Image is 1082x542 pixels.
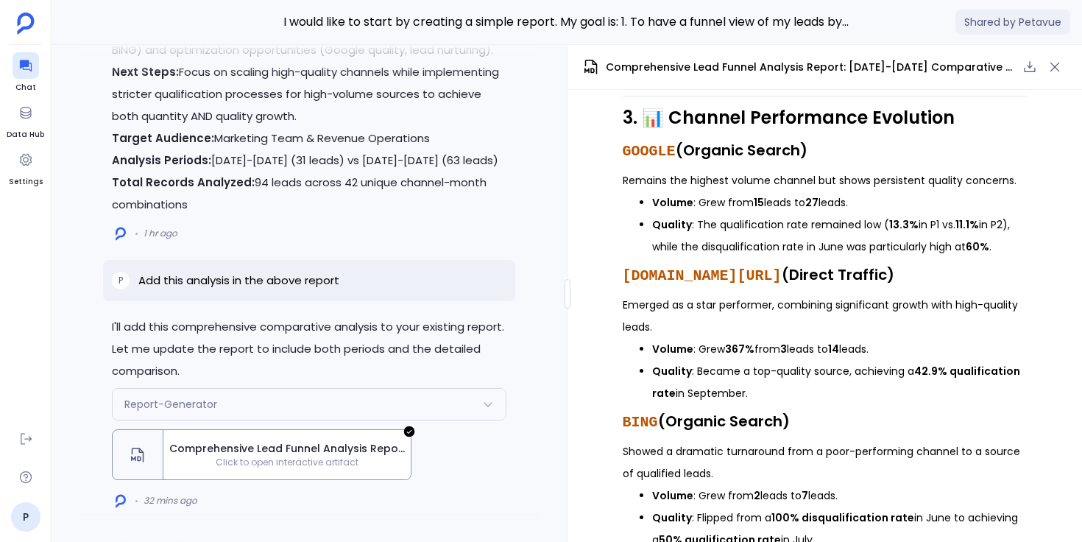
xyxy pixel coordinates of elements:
strong: 15 [754,195,764,210]
button: Comprehensive Lead Funnel Analysis Report: [DATE]-[DATE] Comparative StudyClick to open interacti... [112,429,411,480]
p: Showed a dramatic turnaround from a poor-performing channel to a source of qualified leads. [623,440,1028,485]
strong: Quality [652,364,692,379]
a: P [11,502,40,532]
p: I'll add this comprehensive comparative analysis to your existing report. Let me update the repor... [112,316,506,382]
img: logo [116,494,126,508]
a: Settings [9,147,43,188]
code: [DOMAIN_NAME][URL] [623,267,782,284]
strong: 3 [780,342,787,356]
p: Emerged as a star performer, combining significant growth with high-quality leads. [623,294,1028,338]
span: Comprehensive Lead Funnel Analysis Report: [DATE]-[DATE] Comparative Study [606,60,1017,75]
h2: 3. 📊 Channel Performance Evolution [623,105,1028,130]
img: logo [116,227,126,241]
span: Settings [9,176,43,188]
h3: (Organic Search) [623,410,1028,434]
a: Chat [13,52,39,94]
span: Shared by Petavue [955,10,1070,35]
strong: 2 [754,488,760,503]
h3: (Direct Traffic) [623,264,1028,288]
a: Data Hub [7,99,44,141]
li: : Grew from leads to leads. [652,191,1028,214]
strong: Volume [652,195,693,210]
strong: Total Records Analyzed: [112,175,255,190]
span: Click to open interactive artifact [163,457,411,468]
span: I would like to start by creating a simple report. My goal is: 1. To have a funnel view of my lea... [283,13,850,32]
span: 1 hr ago [144,228,177,239]
strong: Target Audience: [112,130,214,146]
strong: 100% disqualification rate [771,510,914,525]
strong: Volume [652,488,693,503]
li: : Became a top-quality source, achieving a in September. [652,360,1028,404]
strong: 13.3% [889,217,919,232]
strong: Analysis Periods: [112,152,211,168]
p: Add this analysis in the above report [138,272,339,289]
span: Comprehensive Lead Funnel Analysis Report: [DATE]-[DATE] Comparative Study [169,441,405,457]
p: Marketing Team & Revenue Operations [DATE]-[DATE] (31 leads) vs [DATE]-[DATE] (63 leads) 94 leads... [112,127,506,216]
h3: (Organic Search) [623,139,1028,163]
strong: 14 [828,342,839,356]
span: Chat [13,82,39,94]
span: P [119,275,123,286]
strong: 7 [802,488,808,503]
span: Report-Generator [124,397,217,412]
strong: 367% [725,342,754,356]
p: Remains the highest volume channel but shows persistent quality concerns. [623,169,1028,191]
span: Data Hub [7,129,44,141]
li: : The qualification rate remained low ( in P1 vs. in P2), while the disqualification rate in June... [652,214,1028,258]
li: : Grew from leads to leads. [652,338,1028,360]
code: BING [623,414,658,431]
strong: 11.1% [955,217,979,232]
strong: Quality [652,217,692,232]
strong: 27 [805,195,818,210]
strong: 60% [966,239,989,254]
strong: Volume [652,342,693,356]
strong: Quality [652,510,692,525]
span: 32 mins ago [144,495,197,507]
li: : Grew from leads to leads. [652,485,1028,507]
code: GOOGLE [623,143,676,160]
img: petavue logo [17,13,35,35]
p: Focus on scaling high-quality channels while implementing stricter qualification processes for hi... [112,61,506,127]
